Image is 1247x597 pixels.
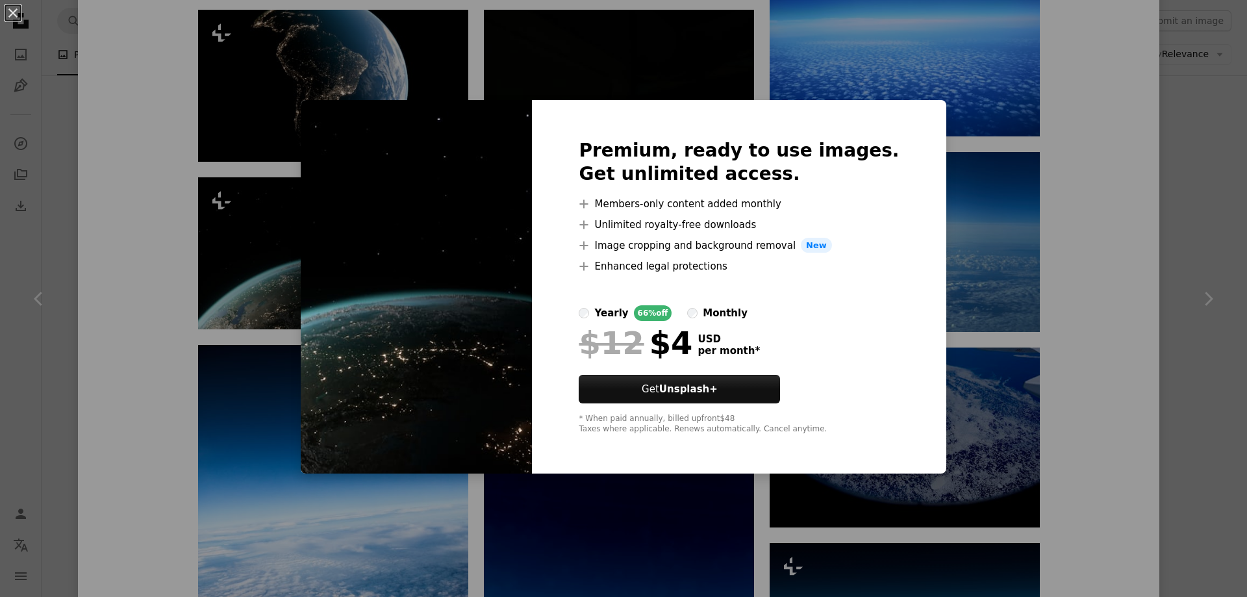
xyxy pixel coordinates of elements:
[579,196,899,212] li: Members-only content added monthly
[579,217,899,233] li: Unlimited royalty-free downloads
[634,305,672,321] div: 66% off
[698,345,760,357] span: per month *
[579,259,899,274] li: Enhanced legal protections
[687,308,698,318] input: monthly
[698,333,760,345] span: USD
[801,238,832,253] span: New
[301,100,532,474] img: premium_photo-1677025010863-e6808d8b7461
[594,305,628,321] div: yearly
[579,238,899,253] li: Image cropping and background removal
[579,375,780,403] button: GetUnsplash+
[579,326,692,360] div: $4
[579,326,644,360] span: $12
[703,305,748,321] div: monthly
[579,414,899,435] div: * When paid annually, billed upfront $48 Taxes where applicable. Renews automatically. Cancel any...
[579,308,589,318] input: yearly66%off
[579,139,899,186] h2: Premium, ready to use images. Get unlimited access.
[659,383,718,395] strong: Unsplash+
